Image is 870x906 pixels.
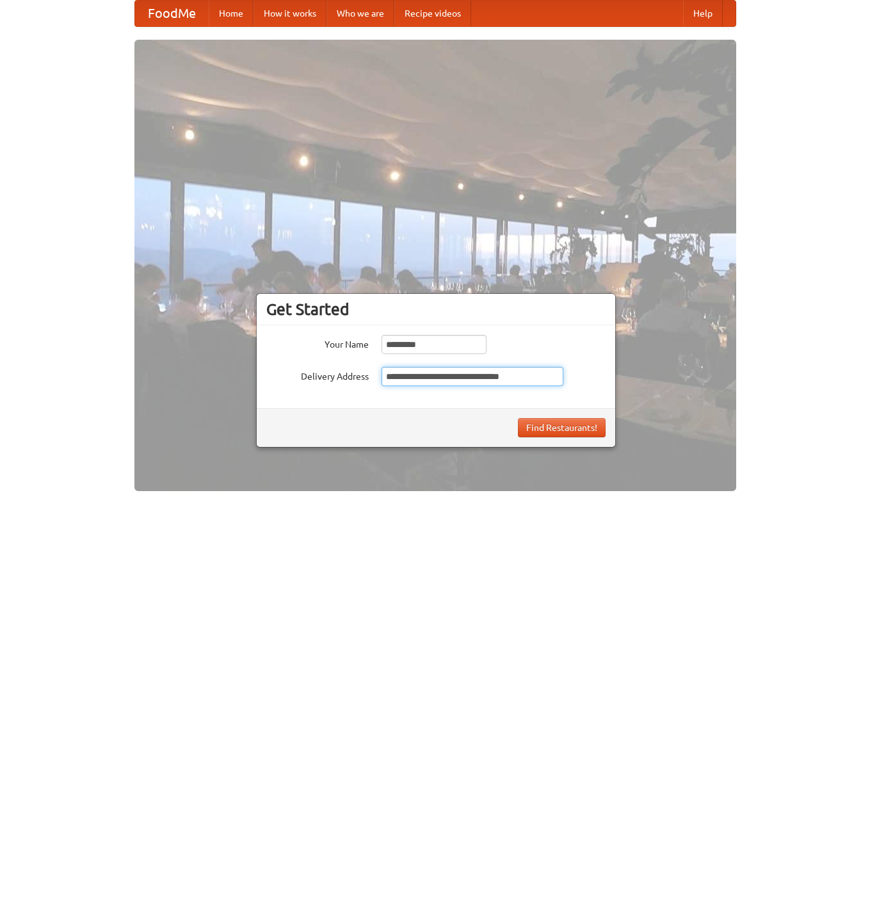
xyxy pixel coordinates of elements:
a: Who we are [326,1,394,26]
a: FoodMe [135,1,209,26]
a: How it works [254,1,326,26]
label: Your Name [266,335,369,351]
a: Home [209,1,254,26]
a: Recipe videos [394,1,471,26]
a: Help [683,1,723,26]
h3: Get Started [266,300,606,319]
label: Delivery Address [266,367,369,383]
button: Find Restaurants! [518,418,606,437]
